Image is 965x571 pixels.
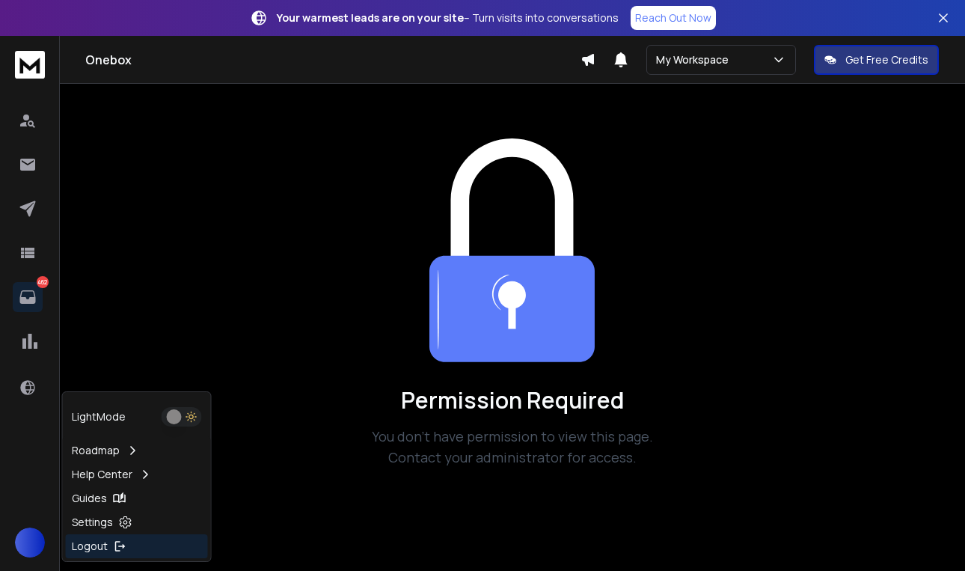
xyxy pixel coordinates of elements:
a: Roadmap [66,439,208,462]
p: Logout [72,539,108,554]
p: My Workspace [656,52,735,67]
p: Help Center [72,467,132,482]
p: – Turn visits into conversations [277,10,619,25]
p: Roadmap [72,443,120,458]
img: logo [15,51,45,79]
a: Settings [66,510,208,534]
img: Team collaboration [429,138,595,363]
a: Reach Out Now [631,6,716,30]
a: Guides [66,486,208,510]
button: Get Free Credits [814,45,939,75]
a: Help Center [66,462,208,486]
p: Reach Out Now [635,10,711,25]
p: 462 [37,276,49,288]
p: Get Free Credits [845,52,928,67]
p: Settings [72,515,113,530]
h1: Onebox [85,51,580,69]
strong: Your warmest leads are on your site [277,10,464,25]
p: Light Mode [72,409,126,424]
h1: Permission Required [345,387,680,414]
p: You don't have permission to view this page. Contact your administrator for access. [345,426,680,468]
p: Guides [72,491,107,506]
a: 462 [13,282,43,312]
